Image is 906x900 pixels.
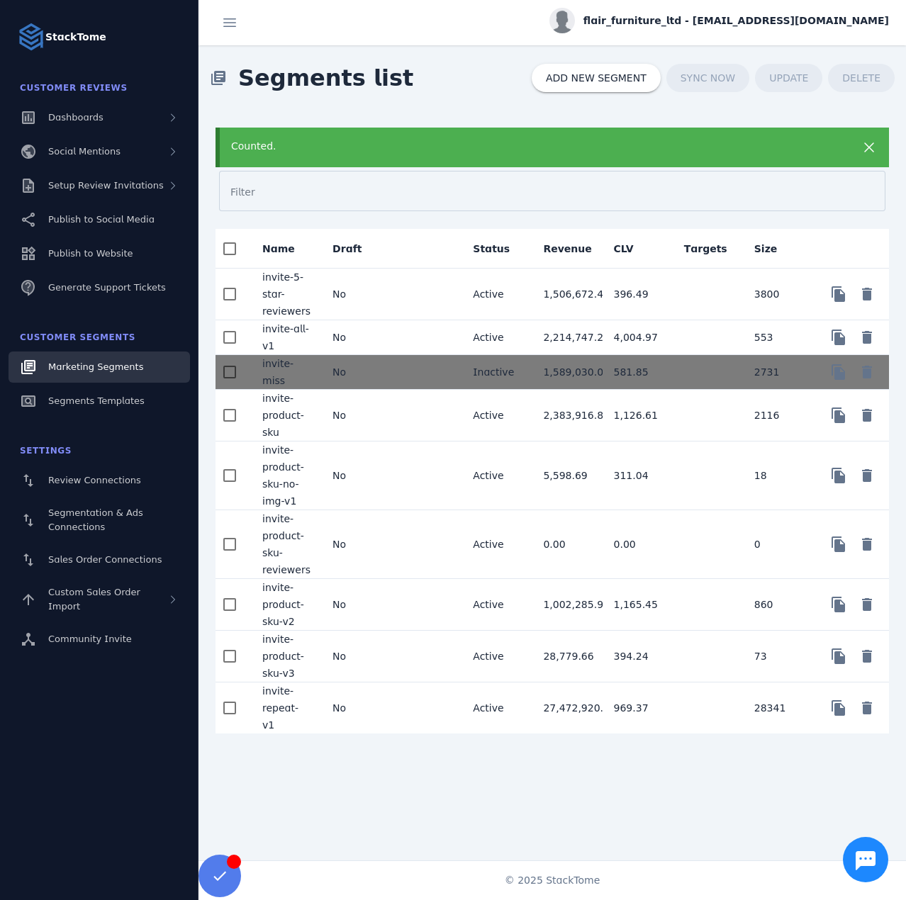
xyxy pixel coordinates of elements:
[48,214,155,225] span: Publish to Social Media
[603,355,673,390] mat-cell: 581.85
[824,590,853,619] button: Copy
[9,238,190,269] a: Publish to Website
[462,320,532,355] mat-cell: Active
[603,631,673,682] mat-cell: 394.24
[603,269,673,320] mat-cell: 396.49
[462,510,532,579] mat-cell: Active
[321,320,391,355] mat-cell: No
[824,530,853,558] button: Copy
[473,242,522,256] div: Status
[321,390,391,441] mat-cell: No
[230,186,255,198] mat-label: Filter
[583,13,889,28] span: flair_furniture_ltd - [EMAIL_ADDRESS][DOMAIN_NAME]
[853,642,881,670] button: Delete
[251,269,321,320] mat-cell: invite-5-star-reviewers
[549,8,575,33] img: profile.jpg
[462,631,532,682] mat-cell: Active
[48,587,140,612] span: Custom Sales Order Import
[9,544,190,575] a: Sales Order Connections
[549,8,889,33] button: flair_furniture_ltd - [EMAIL_ADDRESS][DOMAIN_NAME]
[743,631,813,682] mat-cell: 73
[227,50,425,106] span: Segments list
[603,441,673,510] mat-cell: 311.04
[754,242,778,256] div: Size
[603,320,673,355] mat-cell: 4,004.97
[824,694,853,722] button: Copy
[9,499,190,541] a: Segmentation & Ads Connections
[743,510,813,579] mat-cell: 0
[20,446,72,456] span: Settings
[9,386,190,417] a: Segments Templates
[743,355,813,390] mat-cell: 2731
[532,355,602,390] mat-cell: 1,589,030.00
[543,242,591,256] div: Revenue
[743,682,813,733] mat-cell: 28341
[532,320,602,355] mat-cell: 2,214,747.20
[462,269,532,320] mat-cell: Active
[603,510,673,579] mat-cell: 0.00
[532,579,602,631] mat-cell: 1,002,285.90
[48,248,133,259] span: Publish to Website
[743,441,813,510] mat-cell: 18
[251,682,321,733] mat-cell: invite-repeat-v1
[321,579,391,631] mat-cell: No
[321,510,391,579] mat-cell: No
[20,83,128,93] span: Customer Reviews
[45,30,106,45] strong: StackTome
[532,64,661,92] button: ADD NEW SEGMENT
[532,269,602,320] mat-cell: 1,506,672.40
[754,242,790,256] div: Size
[48,282,166,293] span: Generate Support Tickets
[9,351,190,383] a: Marketing Segments
[251,390,321,441] mat-cell: invite-product-sku
[462,441,532,510] mat-cell: Active
[48,634,132,644] span: Community Invite
[603,579,673,631] mat-cell: 1,165.45
[532,682,602,733] mat-cell: 27,472,920.00
[321,682,391,733] mat-cell: No
[251,579,321,631] mat-cell: invite-product-sku-v2
[262,242,308,256] div: Name
[532,390,602,441] mat-cell: 2,383,916.80
[505,873,600,888] span: © 2025 StackTome
[321,631,391,682] mat-cell: No
[853,461,881,490] button: Delete
[824,461,853,490] button: Copy
[251,441,321,510] mat-cell: invite-product-sku-no-img-v1
[251,355,321,390] mat-cell: invite-miss
[9,204,190,235] a: Publish to Social Media
[532,441,602,510] mat-cell: 5,598.69
[48,112,104,123] span: Dashboards
[9,624,190,655] a: Community Invite
[48,475,141,485] span: Review Connections
[853,280,881,308] button: Delete
[546,73,647,83] span: ADD NEW SEGMENT
[673,229,743,269] mat-header-cell: Targets
[543,242,604,256] div: Revenue
[603,390,673,441] mat-cell: 1,126.61
[262,242,295,256] div: Name
[321,355,391,390] mat-cell: No
[321,269,391,320] mat-cell: No
[9,465,190,496] a: Review Connections
[614,242,647,256] div: CLV
[20,332,135,342] span: Customer Segments
[824,323,853,351] button: Copy
[251,631,321,682] mat-cell: invite-product-sku-v3
[9,272,190,303] a: Generate Support Tickets
[824,642,853,670] button: Copy
[251,320,321,355] mat-cell: invite-all-v1
[853,358,881,386] button: Delete
[824,358,853,386] button: Copy
[48,395,145,406] span: Segments Templates
[743,579,813,631] mat-cell: 860
[743,390,813,441] mat-cell: 2116
[48,180,164,191] span: Setup Review Invitations
[853,401,881,429] button: Delete
[332,242,374,256] div: Draft
[17,23,45,51] img: Logo image
[231,139,813,154] div: Counted.
[853,694,881,722] button: Delete
[853,323,881,351] button: Delete
[603,682,673,733] mat-cell: 969.37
